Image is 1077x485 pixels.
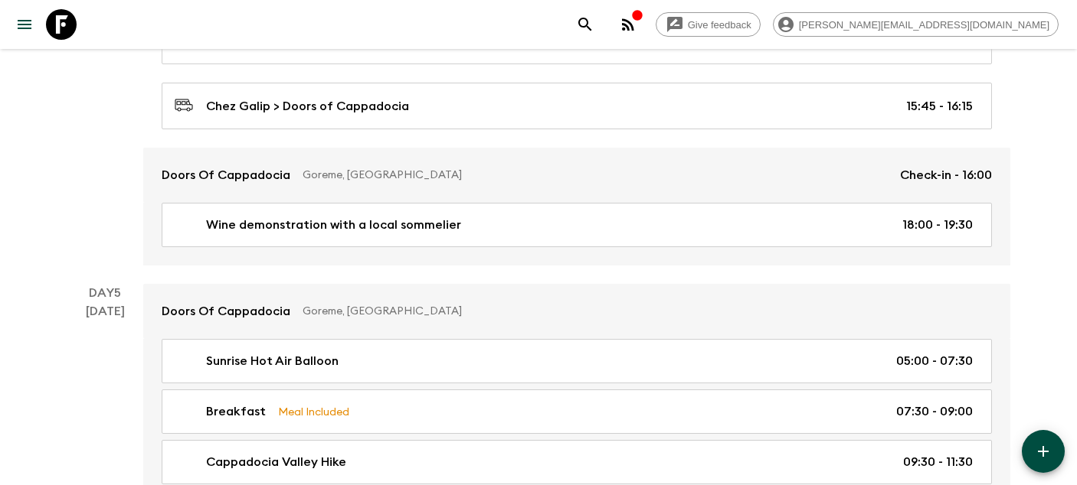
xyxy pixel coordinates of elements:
[143,284,1010,339] a: Doors Of CappadociaGoreme, [GEOGRAPHIC_DATA]
[656,12,761,37] a: Give feedback
[791,19,1058,31] span: [PERSON_NAME][EMAIL_ADDRESS][DOMAIN_NAME]
[902,216,973,234] p: 18:00 - 19:30
[162,83,992,129] a: Chez Galip > Doors of Cappadocia15:45 - 16:15
[162,166,290,184] p: Doors Of Cappadocia
[206,97,409,116] p: Chez Galip > Doors of Cappadocia
[206,216,461,234] p: Wine demonstration with a local sommelier
[206,352,339,370] p: Sunrise Hot Air Balloon
[162,203,992,247] a: Wine demonstration with a local sommelier18:00 - 19:30
[773,12,1059,37] div: [PERSON_NAME][EMAIL_ADDRESS][DOMAIN_NAME]
[570,9,601,40] button: search adventures
[303,304,980,319] p: Goreme, [GEOGRAPHIC_DATA]
[162,339,992,383] a: Sunrise Hot Air Balloon05:00 - 07:30
[206,453,346,471] p: Cappadocia Valley Hike
[303,168,888,183] p: Goreme, [GEOGRAPHIC_DATA]
[903,453,973,471] p: 09:30 - 11:30
[67,284,143,302] p: Day 5
[162,440,992,484] a: Cappadocia Valley Hike09:30 - 11:30
[143,148,1010,203] a: Doors Of CappadociaGoreme, [GEOGRAPHIC_DATA]Check-in - 16:00
[278,403,349,420] p: Meal Included
[906,97,973,116] p: 15:45 - 16:15
[162,389,992,434] a: BreakfastMeal Included07:30 - 09:00
[9,9,40,40] button: menu
[206,402,266,421] p: Breakfast
[900,166,992,184] p: Check-in - 16:00
[679,19,760,31] span: Give feedback
[896,352,973,370] p: 05:00 - 07:30
[896,402,973,421] p: 07:30 - 09:00
[162,302,290,321] p: Doors Of Cappadocia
